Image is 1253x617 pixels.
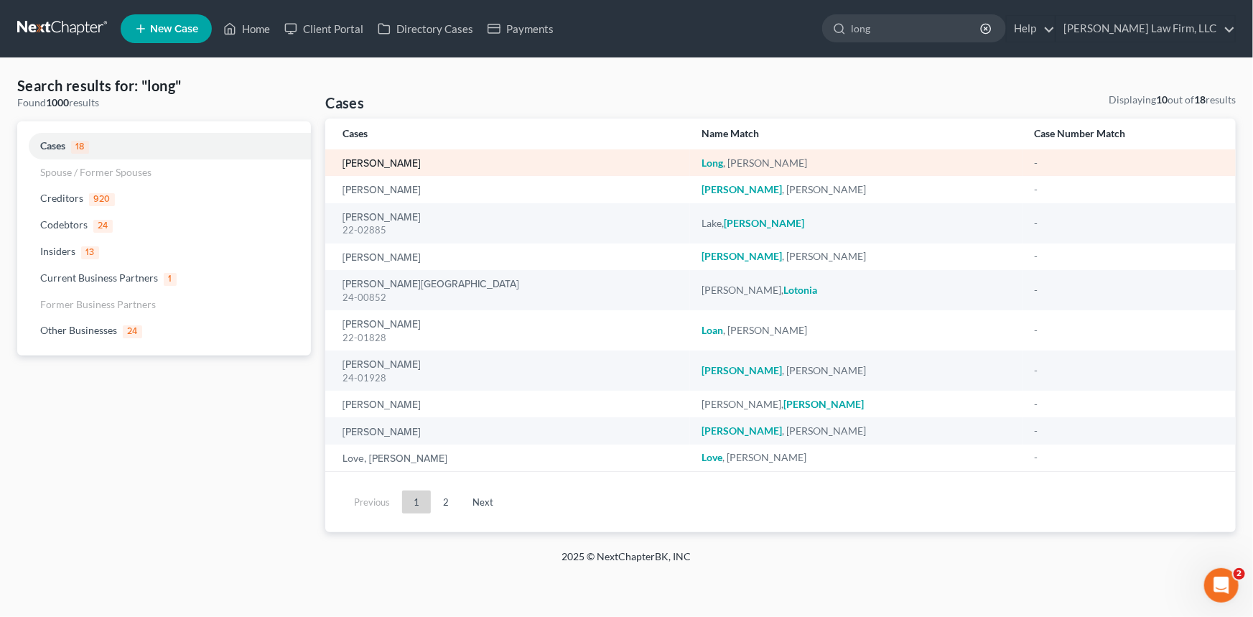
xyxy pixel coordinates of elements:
div: - [1034,424,1219,438]
div: 2025 © NextChapterBK, INC [218,549,1036,575]
strong: 18 [1194,93,1206,106]
a: [PERSON_NAME] [343,213,421,223]
div: - [1034,450,1219,465]
div: , [PERSON_NAME] [702,249,1011,264]
span: 920 [89,193,115,206]
div: - [1034,249,1219,264]
span: 24 [93,220,113,233]
div: , [PERSON_NAME] [702,156,1011,170]
span: Codebtors [40,218,88,231]
iframe: Intercom live chat [1204,568,1239,603]
em: Lotonia [783,284,817,296]
a: [PERSON_NAME] [343,185,421,195]
div: [PERSON_NAME], [702,397,1011,412]
em: [PERSON_NAME] [702,250,782,262]
span: Other Businesses [40,324,117,336]
span: Insiders [40,245,75,257]
div: Lake, [702,216,1011,231]
input: Search by name... [851,15,982,42]
a: [PERSON_NAME] [343,253,421,263]
em: Loan [702,324,723,336]
a: Cases18 [17,133,311,159]
a: Insiders13 [17,238,311,265]
h4: Search results for: "long" [17,75,311,96]
em: Love [702,451,722,463]
a: [PERSON_NAME] [343,360,421,370]
a: Codebtors24 [17,212,311,238]
span: 13 [81,246,99,259]
em: [PERSON_NAME] [702,183,782,195]
a: Client Portal [277,16,371,42]
th: Name Match [690,119,1023,149]
div: - [1034,283,1219,297]
span: Cases [40,139,65,152]
a: Home [216,16,277,42]
th: Case Number Match [1023,119,1236,149]
div: 22-01828 [343,331,679,345]
a: Current Business Partners1 [17,265,311,292]
span: Former Business Partners [40,298,156,310]
span: 18 [71,141,89,154]
span: 2 [1234,568,1245,580]
span: Spouse / Former Spouses [40,166,152,178]
a: Spouse / Former Spouses [17,159,311,185]
div: - [1034,156,1219,170]
a: 1 [402,491,431,514]
div: , [PERSON_NAME] [702,323,1011,338]
a: [PERSON_NAME][GEOGRAPHIC_DATA] [343,279,519,289]
div: , [PERSON_NAME] [702,182,1011,197]
span: 1 [164,273,177,286]
a: 2 [432,491,460,514]
em: [PERSON_NAME] [783,398,864,410]
div: , [PERSON_NAME] [702,424,1011,438]
strong: 10 [1156,93,1168,106]
a: [PERSON_NAME] [343,159,421,169]
span: New Case [150,24,198,34]
a: Payments [480,16,561,42]
a: [PERSON_NAME] [343,320,421,330]
em: [PERSON_NAME] [702,425,782,437]
div: 24-01928 [343,371,679,385]
em: Long [702,157,723,169]
span: Current Business Partners [40,272,158,284]
div: 22-02885 [343,223,679,237]
div: - [1034,397,1219,412]
a: Love, [PERSON_NAME] [343,454,447,464]
a: Creditors920 [17,185,311,212]
div: , [PERSON_NAME] [702,450,1011,465]
a: Other Businesses24 [17,317,311,344]
div: - [1034,182,1219,197]
a: Former Business Partners [17,292,311,317]
a: Next [461,491,505,514]
th: Cases [325,119,690,149]
a: Directory Cases [371,16,480,42]
div: [PERSON_NAME], [702,283,1011,297]
div: Displaying out of results [1109,93,1236,107]
div: Found results [17,96,311,110]
a: [PERSON_NAME] [343,400,421,410]
div: - [1034,363,1219,378]
a: Help [1007,16,1055,42]
div: - [1034,323,1219,338]
div: , [PERSON_NAME] [702,363,1011,378]
h4: Cases [325,93,364,113]
span: 24 [123,325,142,338]
a: [PERSON_NAME] Law Firm, LLC [1056,16,1235,42]
div: 24-00852 [343,291,679,305]
em: [PERSON_NAME] [702,364,782,376]
a: [PERSON_NAME] [343,427,421,437]
div: - [1034,216,1219,231]
em: [PERSON_NAME] [724,217,804,229]
span: Creditors [40,192,83,204]
strong: 1000 [46,96,69,108]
